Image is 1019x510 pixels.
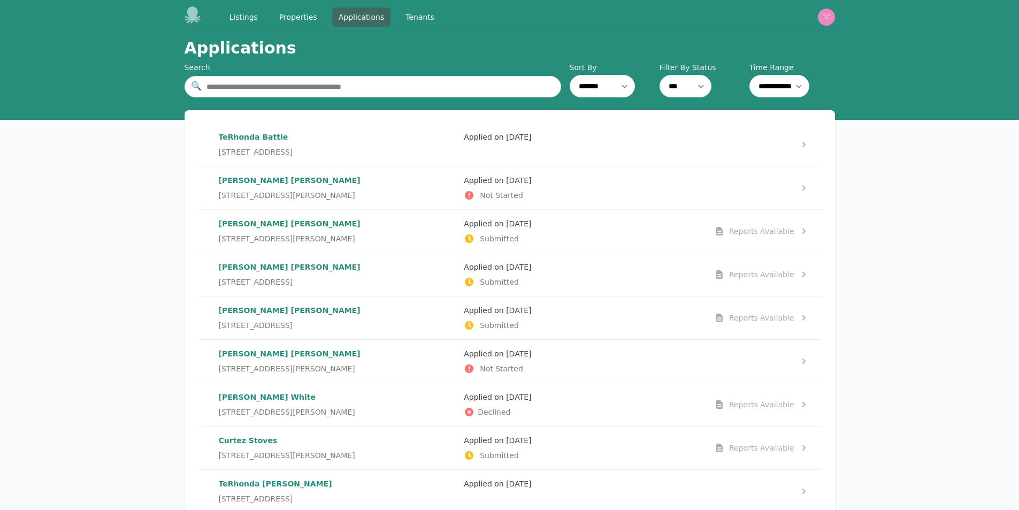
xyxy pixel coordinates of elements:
label: Time Range [749,62,835,73]
div: Reports Available [729,443,794,453]
label: Sort By [570,62,655,73]
a: TeRhonda Battle[STREET_ADDRESS]Applied on [DATE] [197,123,822,166]
p: Applied on [464,392,701,402]
p: Submitted [464,233,701,244]
p: [PERSON_NAME] [PERSON_NAME] [219,262,456,272]
time: [DATE] [506,393,531,401]
p: Applied on [464,175,701,186]
p: Applied on [464,218,701,229]
span: [STREET_ADDRESS][PERSON_NAME] [219,233,355,244]
time: [DATE] [506,176,531,185]
time: [DATE] [506,479,531,488]
p: Applied on [464,132,701,142]
p: TeRhonda Battle [219,132,456,142]
time: [DATE] [506,436,531,445]
a: Listings [223,7,264,27]
p: [PERSON_NAME] White [219,392,456,402]
span: [STREET_ADDRESS][PERSON_NAME] [219,190,355,201]
a: [PERSON_NAME] [PERSON_NAME][STREET_ADDRESS][PERSON_NAME]Applied on [DATE]Not Started [197,340,822,383]
p: [PERSON_NAME] [PERSON_NAME] [219,218,456,229]
p: Submitted [464,320,701,331]
span: [STREET_ADDRESS] [219,320,293,331]
label: Filter By Status [660,62,745,73]
time: [DATE] [506,349,531,358]
p: TeRhonda [PERSON_NAME] [219,478,456,489]
a: [PERSON_NAME] [PERSON_NAME][STREET_ADDRESS]Applied on [DATE]SubmittedReports Available [197,253,822,296]
span: [STREET_ADDRESS] [219,147,293,157]
h1: Applications [185,39,296,58]
p: Not Started [464,190,701,201]
div: Reports Available [729,313,794,323]
p: Applied on [464,478,701,489]
div: Reports Available [729,226,794,237]
div: Reports Available [729,269,794,280]
span: [STREET_ADDRESS] [219,493,293,504]
time: [DATE] [506,263,531,271]
p: [PERSON_NAME] [PERSON_NAME] [219,348,456,359]
p: Applied on [464,305,701,316]
span: [STREET_ADDRESS][PERSON_NAME] [219,363,355,374]
time: [DATE] [506,306,531,315]
span: [STREET_ADDRESS][PERSON_NAME] [219,450,355,461]
a: Properties [273,7,324,27]
div: Reports Available [729,399,794,410]
p: Applied on [464,435,701,446]
span: [STREET_ADDRESS] [219,277,293,287]
span: [STREET_ADDRESS][PERSON_NAME] [219,407,355,417]
a: Curtez Stoves[STREET_ADDRESS][PERSON_NAME]Applied on [DATE]SubmittedReports Available [197,427,822,469]
a: [PERSON_NAME] [PERSON_NAME][STREET_ADDRESS][PERSON_NAME]Applied on [DATE]SubmittedReports Available [197,210,822,253]
p: Submitted [464,277,701,287]
p: Submitted [464,450,701,461]
a: [PERSON_NAME] [PERSON_NAME][STREET_ADDRESS][PERSON_NAME]Applied on [DATE]Not Started [197,166,822,209]
div: Search [185,62,561,73]
p: [PERSON_NAME] [PERSON_NAME] [219,175,456,186]
a: [PERSON_NAME] [PERSON_NAME][STREET_ADDRESS]Applied on [DATE]SubmittedReports Available [197,296,822,339]
a: Tenants [399,7,441,27]
p: Declined [464,407,701,417]
time: [DATE] [506,133,531,141]
p: [PERSON_NAME] [PERSON_NAME] [219,305,456,316]
a: Applications [332,7,391,27]
a: [PERSON_NAME] White[STREET_ADDRESS][PERSON_NAME]Applied on [DATE]DeclinedReports Available [197,383,822,426]
p: Applied on [464,262,701,272]
p: Curtez Stoves [219,435,456,446]
p: Not Started [464,363,701,374]
time: [DATE] [506,219,531,228]
p: Applied on [464,348,701,359]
